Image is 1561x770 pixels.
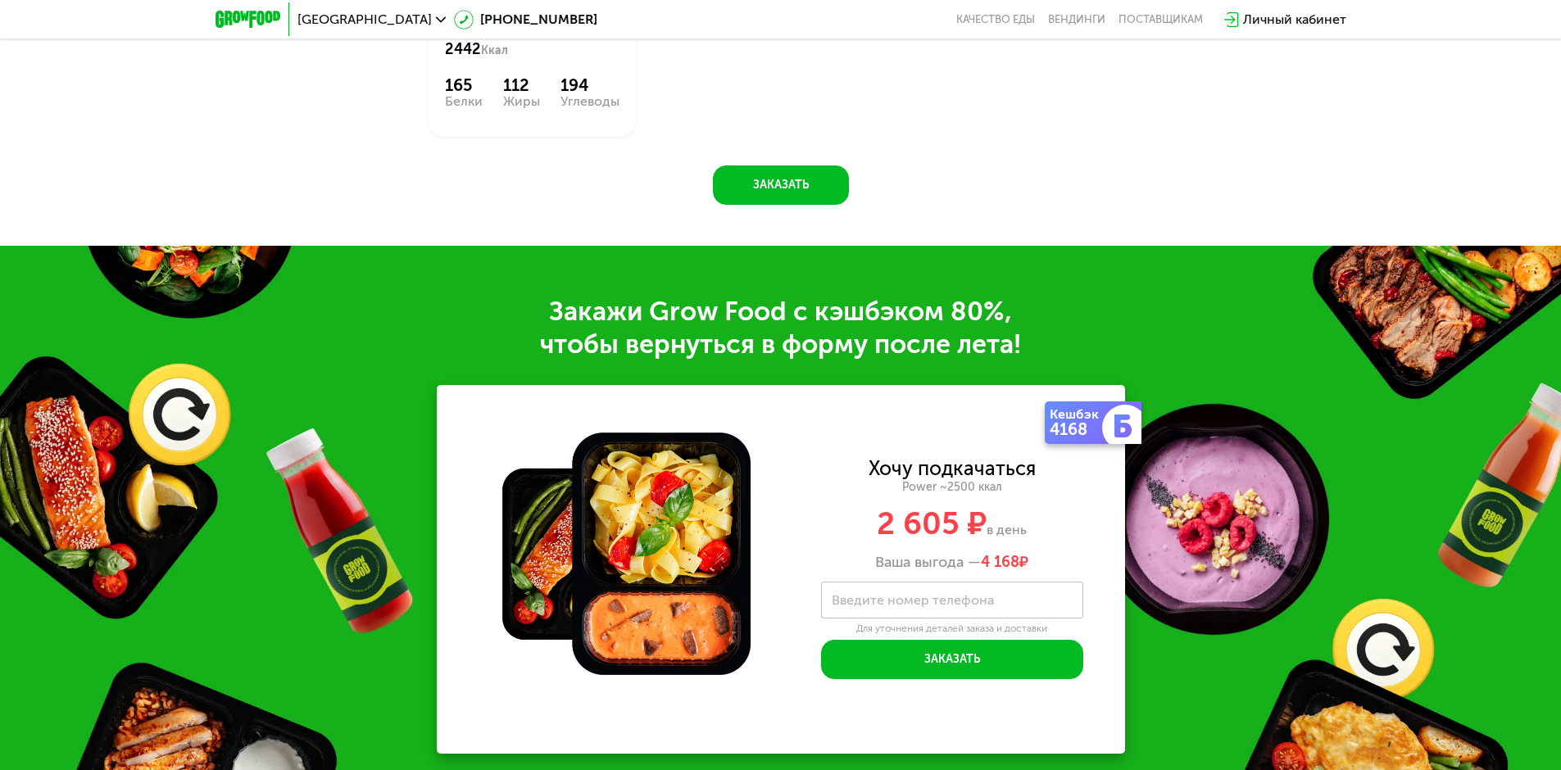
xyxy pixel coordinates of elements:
button: Заказать [713,165,849,205]
button: Заказать [821,640,1083,679]
div: Для уточнения деталей заказа и доставки [821,623,1083,636]
div: 4168 [1050,421,1105,437]
div: поставщикам [1119,13,1203,26]
span: 4 168 [981,553,1019,571]
div: Белки [445,95,483,108]
div: Кешбэк [1050,408,1105,421]
a: Качество еды [956,13,1035,26]
div: Ваша выгода — [779,554,1125,572]
span: в день [987,522,1027,537]
label: Введите номер телефона [832,596,994,605]
div: 165 [445,75,483,95]
span: 2 605 ₽ [877,505,987,542]
div: 112 [503,75,540,95]
span: ₽ [981,554,1028,572]
div: Всего в вторник [445,23,619,59]
span: Ккал [481,43,508,57]
div: Личный кабинет [1243,10,1346,29]
span: [GEOGRAPHIC_DATA] [297,13,432,26]
div: Углеводы [560,95,619,108]
span: 2442 [445,40,481,58]
a: Вендинги [1048,13,1105,26]
div: Хочу подкачаться [869,460,1036,478]
div: Жиры [503,95,540,108]
a: [PHONE_NUMBER] [454,10,597,29]
div: Power ~2500 ккал [779,480,1125,495]
div: 194 [560,75,619,95]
